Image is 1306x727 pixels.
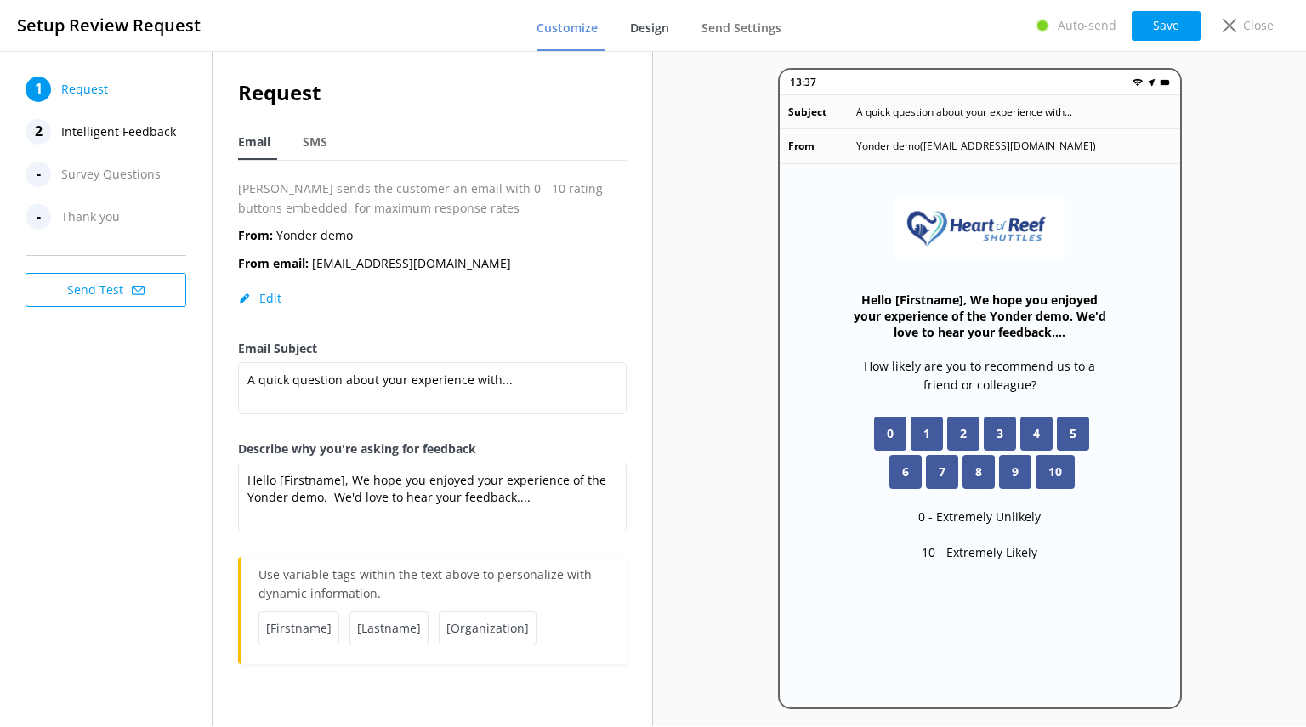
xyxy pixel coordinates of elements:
p: How likely are you to recommend us to a friend or colleague? [848,357,1112,395]
span: 9 [1012,463,1019,481]
div: - [26,162,51,187]
span: Design [630,20,669,37]
span: 7 [939,463,945,481]
span: 2 [960,424,967,443]
span: 3 [997,424,1003,443]
b: From email: [238,255,309,271]
p: 10 - Extremely Likely [922,543,1037,562]
h3: Setup Review Request [17,12,201,39]
div: 2 [26,119,51,145]
span: [Lastname] [349,611,429,645]
span: Request [61,77,108,102]
div: 1 [26,77,51,102]
img: battery.png [1160,77,1170,88]
p: [PERSON_NAME] sends the customer an email with 0 - 10 rating buttons embedded, for maximum respon... [238,179,627,218]
h3: Hello [Firstname], We hope you enjoyed your experience of the Yonder demo. We'd love to hear your... [848,292,1112,340]
span: 6 [902,463,909,481]
p: 13:37 [790,74,816,90]
img: near-me.png [1146,77,1156,88]
p: Auto-send [1058,16,1116,35]
img: wifi.png [1133,77,1143,88]
span: Customize [537,20,598,37]
b: From: [238,227,273,243]
textarea: Hello [Firstname], We hope you enjoyed your experience of the Yonder demo. We'd love to hear your... [238,463,627,531]
p: Yonder demo [238,226,353,245]
div: - [26,204,51,230]
p: Use variable tags within the text above to personalize with dynamic information. [258,565,610,611]
span: Thank you [61,204,120,230]
span: 4 [1033,424,1040,443]
span: Send Settings [701,20,781,37]
p: Subject [788,104,856,120]
p: [EMAIL_ADDRESS][DOMAIN_NAME] [238,254,511,273]
span: Survey Questions [61,162,161,187]
textarea: A quick question about your experience with... [238,362,627,414]
h2: Request [238,77,627,109]
p: Yonder demo ( [EMAIL_ADDRESS][DOMAIN_NAME] ) [856,138,1096,154]
span: SMS [303,133,327,151]
span: 8 [975,463,982,481]
p: Close [1243,16,1274,35]
button: Save [1132,11,1201,41]
button: Send Test [26,273,186,307]
span: [Organization] [439,611,537,645]
img: 71-1756857821.png [894,198,1065,258]
p: 0 - Extremely Unlikely [918,508,1041,526]
span: Intelligent Feedback [61,119,176,145]
label: Describe why you're asking for feedback [238,440,627,458]
p: From [788,138,856,154]
span: 1 [923,424,930,443]
p: A quick question about your experience with... [856,104,1072,120]
span: 5 [1070,424,1076,443]
span: 0 [887,424,894,443]
label: Email Subject [238,339,627,358]
span: Email [238,133,270,151]
span: 10 [1048,463,1062,481]
button: Edit [238,290,281,307]
span: [Firstname] [258,611,339,645]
